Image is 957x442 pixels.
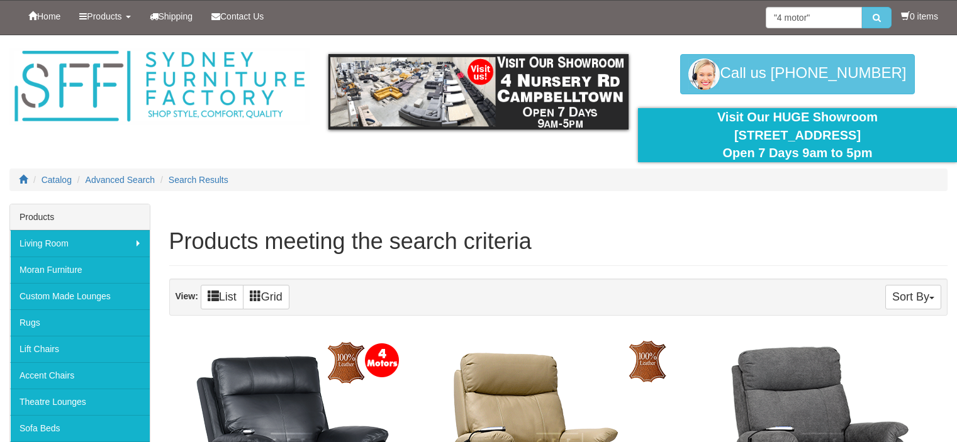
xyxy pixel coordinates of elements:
[10,309,150,336] a: Rugs
[901,10,938,23] li: 0 items
[243,285,289,309] a: Grid
[37,11,60,21] span: Home
[10,283,150,309] a: Custom Made Lounges
[169,229,948,254] h1: Products meeting the search criteria
[87,11,121,21] span: Products
[885,285,941,309] button: Sort By
[10,389,150,415] a: Theatre Lounges
[140,1,203,32] a: Shipping
[220,11,264,21] span: Contact Us
[202,1,273,32] a: Contact Us
[10,362,150,389] a: Accent Chairs
[201,285,243,309] a: List
[10,336,150,362] a: Lift Chairs
[19,1,70,32] a: Home
[647,108,948,162] div: Visit Our HUGE Showroom [STREET_ADDRESS] Open 7 Days 9am to 5pm
[86,175,155,185] a: Advanced Search
[10,415,150,441] a: Sofa Beds
[169,175,228,185] a: Search Results
[70,1,140,32] a: Products
[159,11,193,21] span: Shipping
[10,230,150,257] a: Living Room
[328,54,629,130] img: showroom.gif
[10,204,150,230] div: Products
[10,257,150,283] a: Moran Furniture
[766,7,862,28] input: Site search
[176,291,198,301] strong: View:
[9,48,310,125] img: Sydney Furniture Factory
[42,175,72,185] a: Catalog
